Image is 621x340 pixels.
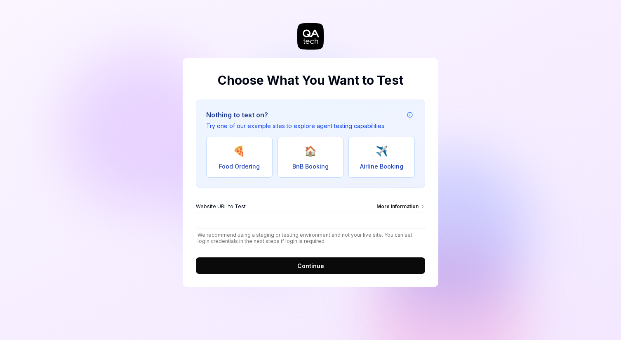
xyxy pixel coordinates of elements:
[196,257,425,274] button: Continue
[206,121,384,130] p: Try one of our example sites to explore agent testing capabilities
[292,162,329,171] span: BnB Booking
[206,137,273,178] button: 🍕Food Ordering
[297,262,324,270] span: Continue
[196,232,425,244] span: We recommend using a staging or testing environment and not your live site. You can set login cre...
[405,110,415,120] button: Example attribution information
[206,110,384,120] h3: Nothing to test on?
[196,203,246,212] span: Website URL to Test
[348,137,415,178] button: ✈️Airline Booking
[196,71,425,90] h2: Choose What You Want to Test
[233,144,245,159] span: 🍕
[278,137,344,178] button: 🏠BnB Booking
[360,162,403,171] span: Airline Booking
[376,144,388,159] span: ✈️
[219,162,260,171] span: Food Ordering
[376,203,425,212] div: More Information
[196,212,425,228] input: Website URL to TestMore Information
[304,144,317,159] span: 🏠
